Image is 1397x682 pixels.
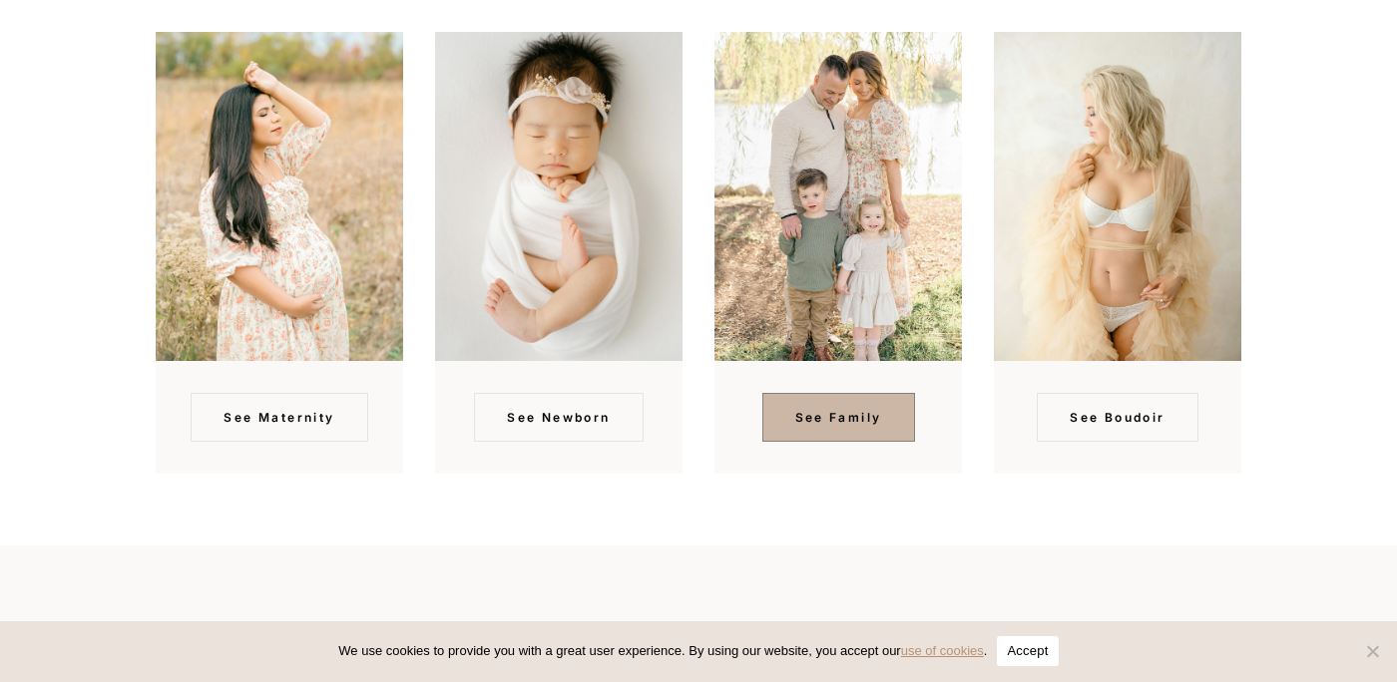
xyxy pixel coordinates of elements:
[1070,408,1164,427] span: See Boudoir
[795,408,882,427] span: See Family
[191,393,367,441] a: See Maternity
[156,32,403,362] img: Pregnant woman in floral dress outdoors.
[338,641,987,661] span: We use cookies to provide you with a great user experience. By using our website, you accept our .
[474,393,643,441] a: See Newborn
[1037,393,1197,441] a: See Boudoir
[1362,641,1382,661] span: No
[762,393,915,441] a: See Family
[714,32,962,362] img: Smiling family under willow tree by lake at Coxhall Gardens Carmel Indiana
[507,408,610,427] span: See Newborn
[997,636,1058,666] button: Accept
[435,32,683,362] img: Sleeping baby swaddled with floral headband
[994,32,1241,362] img: Woman in studio boudoir session wearing lingerie and a sheer robe, posing confidently in soft nat...
[224,408,334,427] span: See Maternity
[901,643,984,658] a: use of cookies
